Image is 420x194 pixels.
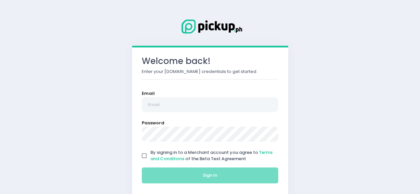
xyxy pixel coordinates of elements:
label: Password [142,120,164,126]
p: Enter your [DOMAIN_NAME] credentials to get started. [142,68,279,75]
img: Logo [177,18,243,35]
h3: Welcome back! [142,56,279,66]
label: Email [142,90,155,97]
button: Sign In [142,167,279,183]
a: Terms and Conditions [150,149,273,162]
span: By signing in to a Merchant account you agree to of the Beta Test Agreement [150,149,273,162]
input: Email [142,97,279,112]
span: Sign In [203,172,217,178]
